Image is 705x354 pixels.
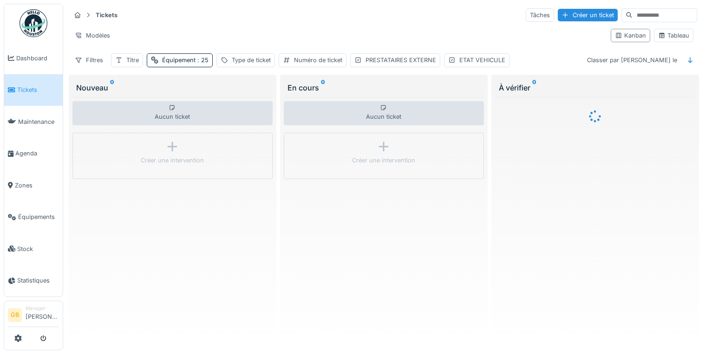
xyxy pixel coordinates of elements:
div: Tableau [658,31,689,40]
span: : 25 [196,57,209,64]
div: Équipement [162,56,209,64]
div: Nouveau [76,82,269,93]
div: Classer par [PERSON_NAME] le [583,53,681,67]
a: GB Manager[PERSON_NAME] [8,305,59,327]
div: Créer un ticket [558,9,618,21]
sup: 0 [321,82,325,93]
a: Agenda [4,138,63,170]
div: En cours [287,82,480,93]
div: Aucun ticket [284,101,484,125]
img: Badge_color-CXgf-gQk.svg [20,9,47,37]
span: Zones [15,181,59,190]
strong: Tickets [92,11,121,19]
li: [PERSON_NAME] [26,305,59,325]
span: Stock [17,245,59,253]
span: Tickets [17,85,59,94]
div: Créer une intervention [352,156,415,165]
div: Créer une intervention [141,156,204,165]
span: Dashboard [16,54,59,63]
div: Kanban [615,31,646,40]
span: Agenda [15,149,59,158]
sup: 0 [110,82,114,93]
div: Type de ticket [232,56,271,64]
div: Tâches [526,8,554,22]
span: Équipements [18,212,59,221]
div: Numéro de ticket [294,56,342,64]
li: GB [8,308,22,322]
div: Titre [126,56,139,64]
a: Statistiques [4,265,63,297]
a: Stock [4,233,63,265]
sup: 0 [532,82,536,93]
div: Modèles [71,29,114,42]
div: ETAT VEHICULE [459,56,505,64]
div: Filtres [71,53,107,67]
a: Tickets [4,74,63,106]
span: Statistiques [17,276,59,285]
a: Dashboard [4,42,63,74]
div: PRESTATAIRES EXTERNE [366,56,436,64]
span: Maintenance [18,117,59,126]
div: Manager [26,305,59,312]
a: Équipements [4,201,63,233]
a: Zones [4,169,63,201]
div: Aucun ticket [72,101,273,125]
a: Maintenance [4,106,63,138]
div: À vérifier [499,82,692,93]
